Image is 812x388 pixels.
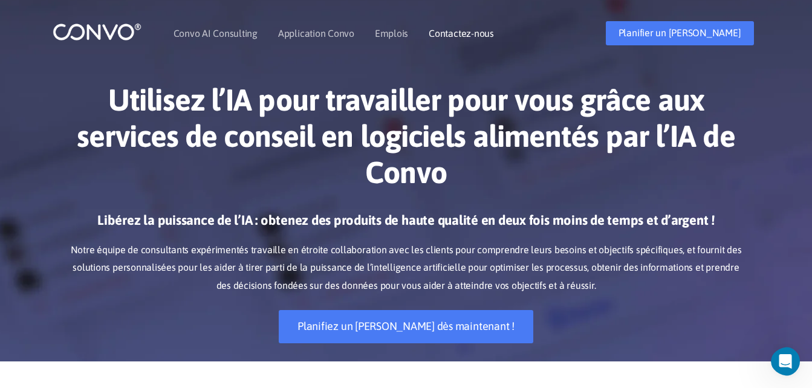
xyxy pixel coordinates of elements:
a: Contactez-nous [429,28,494,38]
a: Emplois [375,28,408,38]
a: Planifier un [PERSON_NAME] [606,21,754,45]
h1: Utilisez l’IA pour travailler pour vous grâce aux services de conseil en logiciels alimentés par ... [71,82,742,199]
iframe: Intercom live chat [771,347,808,376]
a: Planifiez un [PERSON_NAME] dès maintenant ! [279,310,533,343]
a: Convo AI Consulting [174,28,258,38]
p: Notre équipe de consultants expérimentés travaille en étroite collaboration avec les clients pour... [71,241,742,296]
img: logo_1.png [53,22,141,41]
a: Application Convo [278,28,354,38]
h3: Libérez la puissance de l’IA : obtenez des produits de haute qualité en deux fois moins de temps ... [71,212,742,238]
